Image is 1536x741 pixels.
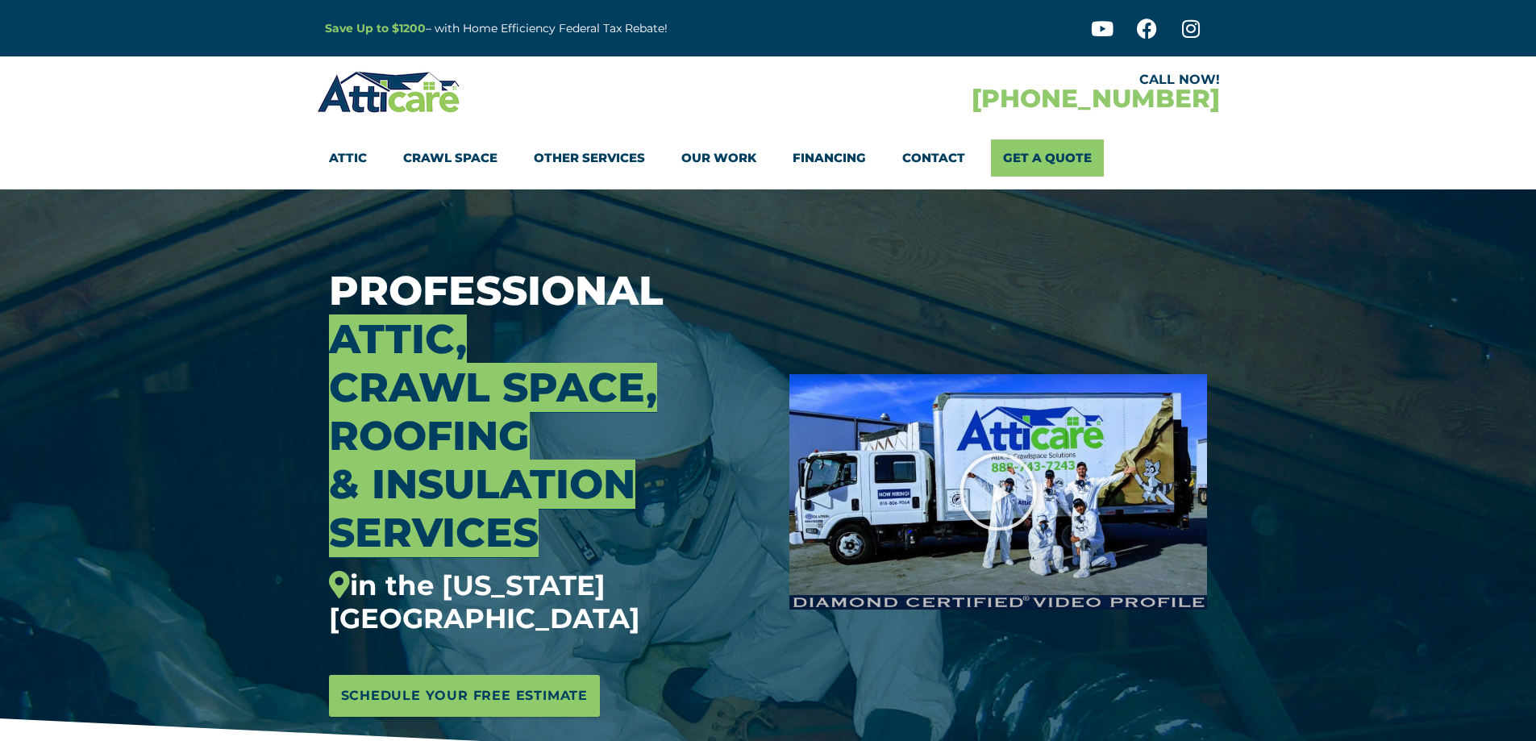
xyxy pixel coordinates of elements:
[681,139,756,177] a: Our Work
[793,139,866,177] a: Financing
[329,267,766,635] h3: Professional
[325,21,426,35] a: Save Up to $1200
[991,139,1104,177] a: Get A Quote
[329,139,1208,177] nav: Menu
[341,683,589,709] span: Schedule Your Free Estimate
[325,19,847,38] p: – with Home Efficiency Federal Tax Rebate!
[329,460,635,557] span: & Insulation Services
[403,139,497,177] a: Crawl Space
[768,73,1220,86] div: CALL NOW!
[902,139,965,177] a: Contact
[329,139,367,177] a: Attic
[329,675,601,717] a: Schedule Your Free Estimate
[958,452,1039,532] div: Play Video
[329,569,766,635] div: in the [US_STATE][GEOGRAPHIC_DATA]
[534,139,645,177] a: Other Services
[329,314,657,460] span: Attic, Crawl Space, Roofing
